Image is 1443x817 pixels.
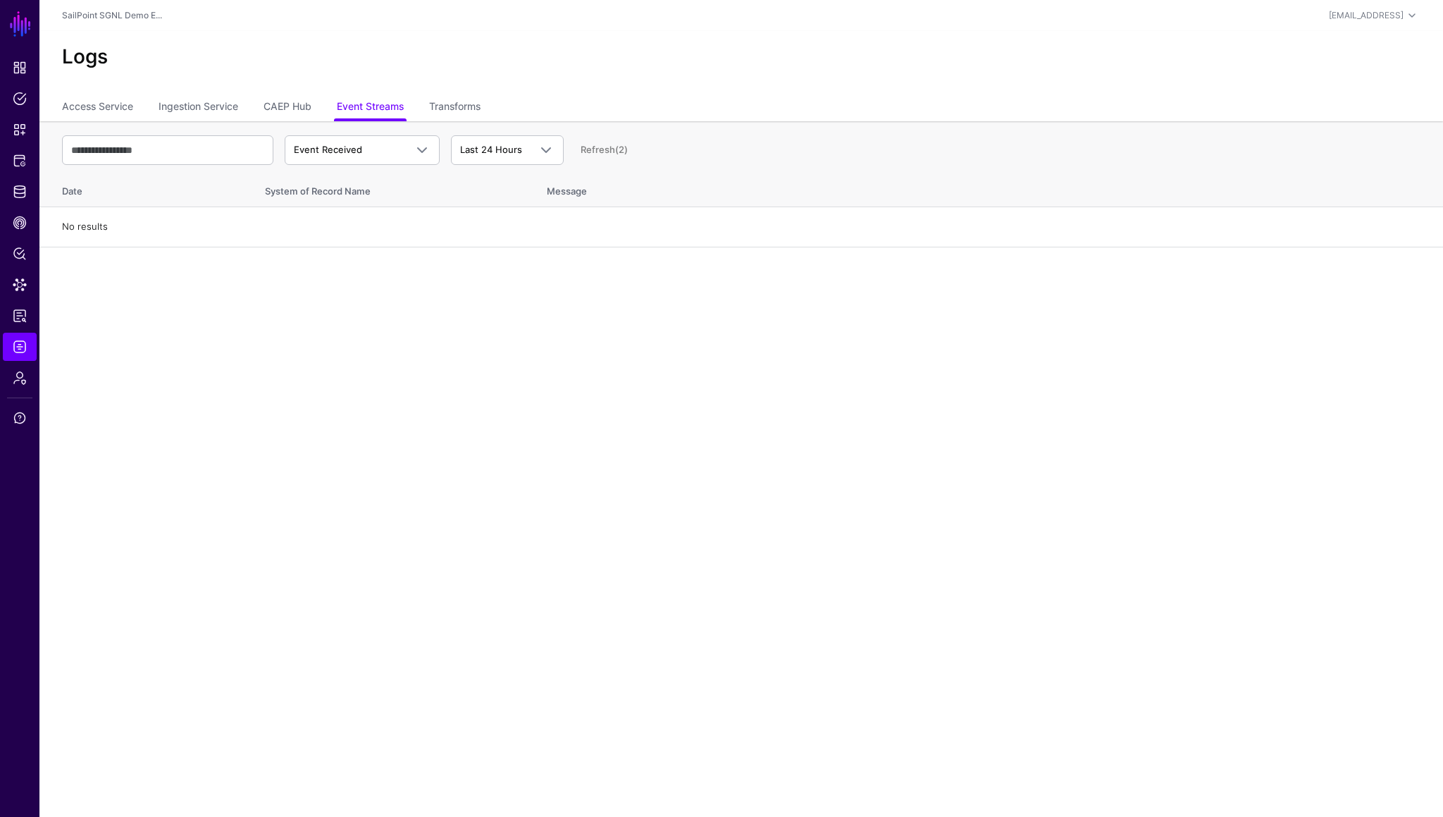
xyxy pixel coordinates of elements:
div: [EMAIL_ADDRESS] [1329,9,1404,22]
span: Identity Data Fabric [13,185,27,199]
a: Policies [3,85,37,113]
a: Event Streams [337,94,404,121]
a: Data Lens [3,271,37,299]
a: Access Service [62,94,133,121]
a: Ingestion Service [159,94,238,121]
a: Protected Systems [3,147,37,175]
h2: Logs [62,45,1420,69]
th: System of Record Name [251,171,533,207]
span: Support [13,411,27,425]
a: SailPoint SGNL Demo E... [62,10,162,20]
span: Last 24 Hours [460,144,522,155]
span: Policies [13,92,27,106]
span: CAEP Hub [13,216,27,230]
th: Message [533,171,1443,207]
span: Dashboard [13,61,27,75]
a: CAEP Hub [3,209,37,237]
a: Logs [3,333,37,361]
td: No results [39,207,1443,247]
span: Data Lens [13,278,27,292]
span: Reports [13,309,27,323]
span: Admin [13,371,27,385]
a: Snippets [3,116,37,144]
a: Reports [3,302,37,330]
a: Admin [3,364,37,392]
a: Identity Data Fabric [3,178,37,206]
span: Logs [13,340,27,354]
a: CAEP Hub [264,94,311,121]
a: SGNL [8,8,32,39]
a: Dashboard [3,54,37,82]
a: Policy Lens [3,240,37,268]
span: Snippets [13,123,27,137]
span: Event Received [294,144,362,155]
a: Refresh (2) [581,144,628,155]
a: Transforms [429,94,481,121]
span: Policy Lens [13,247,27,261]
span: Protected Systems [13,154,27,168]
th: Date [39,171,251,207]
